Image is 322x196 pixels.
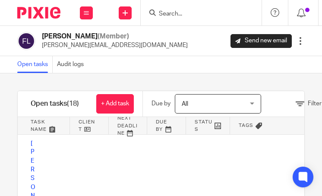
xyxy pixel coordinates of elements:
[182,101,188,107] span: All
[42,32,188,41] h2: [PERSON_NAME]
[17,32,35,50] img: svg%3E
[31,99,79,108] h1: Open tasks
[230,34,292,48] a: Send new email
[57,56,88,73] a: Audit logs
[195,118,212,133] span: Status
[17,56,53,73] a: Open tasks
[42,41,188,50] p: [PERSON_NAME][EMAIL_ADDRESS][DOMAIN_NAME]
[152,99,170,108] p: Due by
[96,94,134,114] a: + Add task
[158,10,236,18] input: Search
[239,122,253,129] span: Tags
[17,7,60,19] img: Pixie
[98,33,129,40] span: (Member)
[67,100,79,107] span: (18)
[308,101,322,107] span: Filter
